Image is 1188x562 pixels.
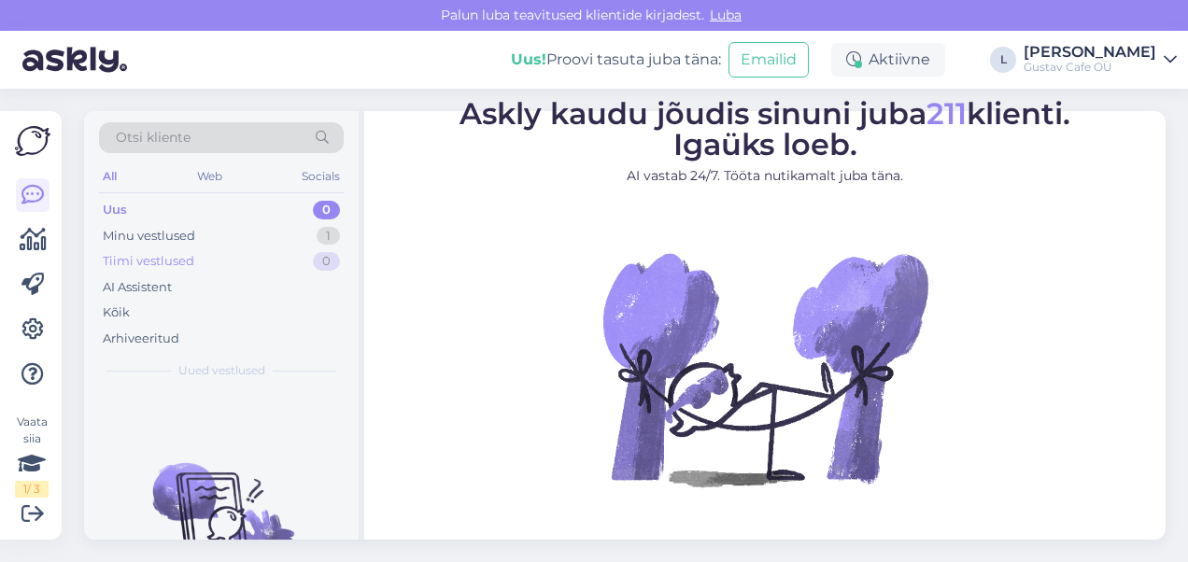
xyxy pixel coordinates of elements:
span: 211 [926,95,967,132]
div: Minu vestlused [103,227,195,246]
div: Vaata siia [15,414,49,498]
div: Proovi tasuta juba täna: [511,49,721,71]
div: All [99,164,120,189]
div: Aktiivne [831,43,945,77]
div: L [990,47,1016,73]
span: Otsi kliente [116,128,191,148]
span: Askly kaudu jõudis sinuni juba klienti. Igaüks loeb. [460,95,1070,162]
img: No Chat active [597,201,933,537]
span: Luba [704,7,747,23]
b: Uus! [511,50,546,68]
button: Emailid [728,42,809,77]
div: Kõik [103,303,130,322]
div: Arhiveeritud [103,330,179,348]
div: Tiimi vestlused [103,252,194,271]
div: 1 [317,227,340,246]
div: 0 [313,201,340,219]
div: Gustav Cafe OÜ [1024,60,1156,75]
div: Uus [103,201,127,219]
div: 1 / 3 [15,481,49,498]
div: Web [193,164,226,189]
span: Uued vestlused [178,362,265,379]
img: Askly Logo [15,126,50,156]
p: AI vastab 24/7. Tööta nutikamalt juba täna. [460,166,1070,186]
div: [PERSON_NAME] [1024,45,1156,60]
a: [PERSON_NAME]Gustav Cafe OÜ [1024,45,1177,75]
div: AI Assistent [103,278,172,297]
div: 0 [313,252,340,271]
div: Socials [298,164,344,189]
